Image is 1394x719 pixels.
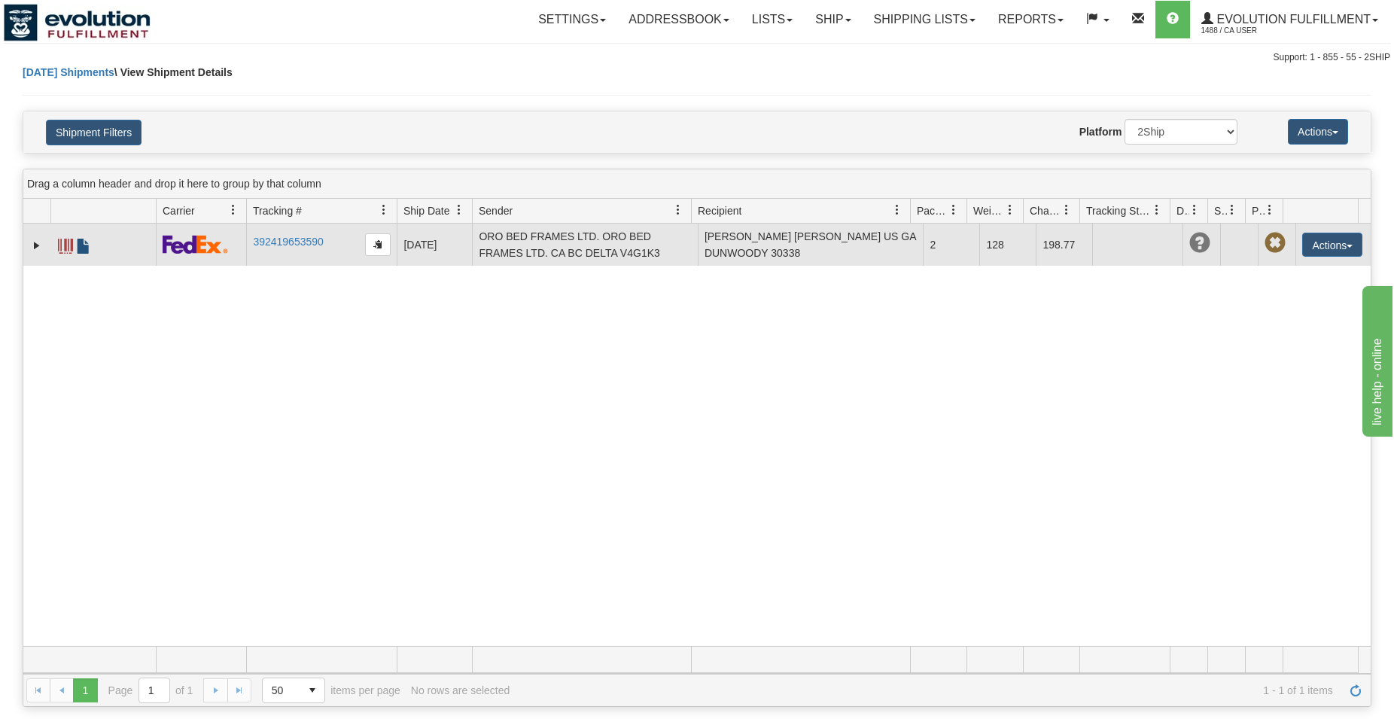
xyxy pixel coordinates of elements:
[1176,203,1189,218] span: Delivery Status
[371,197,397,223] a: Tracking # filter column settings
[300,678,324,702] span: select
[520,684,1333,696] span: 1 - 1 of 1 items
[997,197,1023,223] a: Weight filter column settings
[1252,203,1265,218] span: Pickup Status
[917,203,948,218] span: Packages
[1219,197,1245,223] a: Shipment Issues filter column settings
[1214,203,1227,218] span: Shipment Issues
[472,224,698,266] td: ORO BED FRAMES LTD. ORO BED FRAMES LTD. CA BC DELTA V4G1K3
[1302,233,1362,257] button: Actions
[741,1,804,38] a: Lists
[1086,203,1152,218] span: Tracking Status
[1054,197,1079,223] a: Charge filter column settings
[23,66,114,78] a: [DATE] Shipments
[698,203,741,218] span: Recipient
[863,1,987,38] a: Shipping lists
[114,66,233,78] span: \ View Shipment Details
[163,203,195,218] span: Carrier
[987,1,1075,38] a: Reports
[272,683,291,698] span: 50
[527,1,617,38] a: Settings
[973,203,1005,218] span: Weight
[108,678,193,703] span: Page of 1
[73,678,97,702] span: Page 1
[1288,119,1348,145] button: Actions
[1030,203,1061,218] span: Charge
[1190,1,1389,38] a: Evolution Fulfillment 1488 / CA User
[1079,124,1122,139] label: Platform
[253,236,323,248] a: 392419653590
[262,678,325,703] span: Page sizes drop down
[29,238,44,253] a: Expand
[617,1,741,38] a: Addressbook
[884,197,910,223] a: Recipient filter column settings
[941,197,966,223] a: Packages filter column settings
[665,197,691,223] a: Sender filter column settings
[253,203,302,218] span: Tracking #
[1201,23,1314,38] span: 1488 / CA User
[479,203,513,218] span: Sender
[1182,197,1207,223] a: Delivery Status filter column settings
[397,224,472,266] td: [DATE]
[221,197,246,223] a: Carrier filter column settings
[23,169,1371,199] div: grid grouping header
[11,9,139,27] div: live help - online
[403,203,449,218] span: Ship Date
[1257,197,1283,223] a: Pickup Status filter column settings
[365,233,391,256] button: Copy to clipboard
[698,224,924,266] td: [PERSON_NAME] [PERSON_NAME] US GA DUNWOODY 30338
[139,678,169,702] input: Page 1
[58,232,73,256] a: Label
[979,224,1036,266] td: 128
[923,224,979,266] td: 2
[4,4,151,41] img: logo1488.jpg
[1144,197,1170,223] a: Tracking Status filter column settings
[411,684,510,696] div: No rows are selected
[1213,13,1371,26] span: Evolution Fulfillment
[804,1,862,38] a: Ship
[1344,678,1368,702] a: Refresh
[4,51,1390,64] div: Support: 1 - 855 - 55 - 2SHIP
[163,235,228,254] img: 2 - FedEx Express®
[1189,233,1210,254] span: Unknown
[446,197,472,223] a: Ship Date filter column settings
[1036,224,1092,266] td: 198.77
[46,120,142,145] button: Shipment Filters
[1359,282,1392,436] iframe: chat widget
[76,232,91,256] a: Commercial Invoice
[262,678,400,703] span: items per page
[1265,233,1286,254] span: Pickup Not Assigned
